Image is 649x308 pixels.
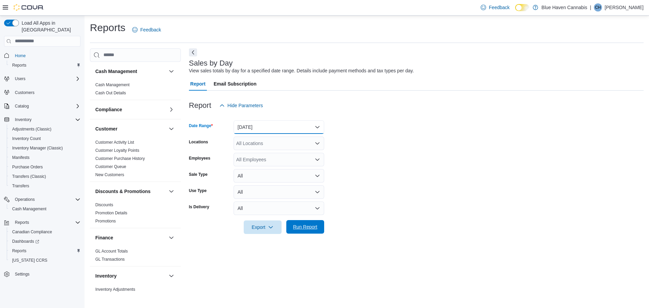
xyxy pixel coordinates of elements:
button: Reports [7,61,83,70]
span: Purchase Orders [9,163,80,171]
button: All [234,169,324,183]
a: Promotions [95,219,116,223]
a: Home [12,52,28,60]
a: Feedback [129,23,164,37]
span: Operations [15,197,35,202]
button: Users [1,74,83,84]
button: Transfers [7,181,83,191]
button: [DATE] [234,120,324,134]
a: Customer Loyalty Points [95,148,139,153]
span: Cash Management [9,205,80,213]
div: Discounts & Promotions [90,201,181,228]
span: Customers [15,90,34,95]
span: Home [12,51,80,60]
h3: Compliance [95,106,122,113]
span: Discounts [95,202,113,208]
button: All [234,202,324,215]
span: Reports [9,247,80,255]
input: Dark Mode [515,4,529,11]
span: Load All Apps in [GEOGRAPHIC_DATA] [19,20,80,33]
span: Cash Management [12,206,46,212]
button: Inventory [12,116,34,124]
span: Reports [15,220,29,225]
a: Cash Out Details [95,91,126,95]
button: Finance [95,234,166,241]
span: Inventory Manager (Classic) [12,145,63,151]
a: Customer Activity List [95,140,134,145]
label: Is Delivery [189,204,209,210]
h3: Sales by Day [189,59,233,67]
span: GL Account Totals [95,248,128,254]
h3: Report [189,101,211,110]
span: Customers [12,88,80,97]
p: Blue Haven Cannabis [542,3,587,11]
div: Cash Management [90,81,181,100]
h3: Customer [95,125,117,132]
button: Cash Management [7,204,83,214]
a: New Customers [95,172,124,177]
button: Compliance [167,105,175,114]
a: Inventory Adjustments [95,287,135,292]
span: Inventory [15,117,31,122]
span: Promotions [95,218,116,224]
button: Manifests [7,153,83,162]
a: Canadian Compliance [9,228,55,236]
span: Canadian Compliance [9,228,80,236]
button: Next [189,48,197,56]
span: Adjustments (Classic) [12,126,51,132]
button: Customer [167,125,175,133]
span: Adjustments (Classic) [9,125,80,133]
span: Dashboards [9,237,80,245]
a: Reports [9,247,29,255]
a: Purchase Orders [9,163,46,171]
button: Inventory Manager (Classic) [7,143,83,153]
span: Users [15,76,25,81]
span: Reports [12,63,26,68]
a: Cash Management [9,205,49,213]
a: Feedback [478,1,512,14]
button: Inventory [167,272,175,280]
button: Cash Management [95,68,166,75]
button: Home [1,51,83,61]
p: [PERSON_NAME] [605,3,644,11]
h3: Inventory [95,273,117,279]
span: Report [190,77,206,91]
div: Chi Hung Le [594,3,602,11]
span: Promotion Details [95,210,127,216]
span: [US_STATE] CCRS [12,258,47,263]
span: Settings [12,270,80,278]
button: Customers [1,88,83,97]
span: Feedback [140,26,161,33]
h1: Reports [90,21,125,34]
img: Cova [14,4,44,11]
h3: Finance [95,234,113,241]
a: Customer Queue [95,164,126,169]
button: Settings [1,269,83,279]
span: Canadian Compliance [12,229,52,235]
a: Transfers [9,182,32,190]
a: Adjustments (Classic) [9,125,54,133]
nav: Complex example [4,48,80,297]
a: Customers [12,89,37,97]
span: Users [12,75,80,83]
a: Customer Purchase History [95,156,145,161]
a: Transfers (Classic) [9,172,49,181]
a: Reports [9,61,29,69]
button: Cash Management [167,67,175,75]
span: Export [248,220,278,234]
span: Run Report [293,223,317,230]
span: CH [595,3,601,11]
span: Reports [12,218,80,227]
span: Dashboards [12,239,39,244]
span: Inventory Count [9,135,80,143]
button: Catalog [12,102,31,110]
button: Run Report [286,220,324,234]
h3: Cash Management [95,68,137,75]
a: Settings [12,270,32,278]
